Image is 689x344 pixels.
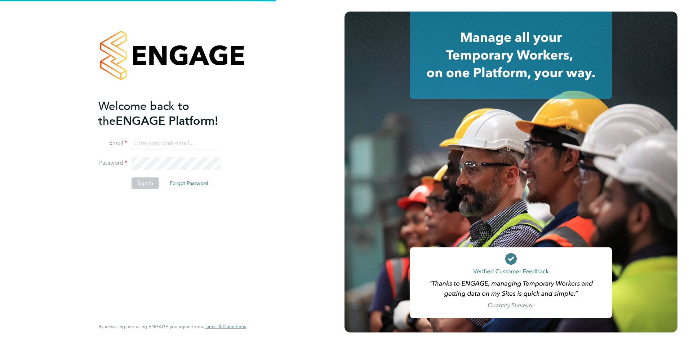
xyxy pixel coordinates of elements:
span: Terms & Conditions [205,323,246,330]
input: Enter your work email... [132,137,221,150]
label: Password [98,159,127,167]
a: Terms & Conditions [205,324,246,330]
span: Welcome back to the [98,99,189,128]
label: Email [98,139,127,147]
button: Sign In [132,177,159,189]
span: By accessing and using ENGAGE you agree to our [98,323,246,330]
button: Forgot Password [164,177,214,189]
h2: ENGAGE Platform! [98,99,239,128]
